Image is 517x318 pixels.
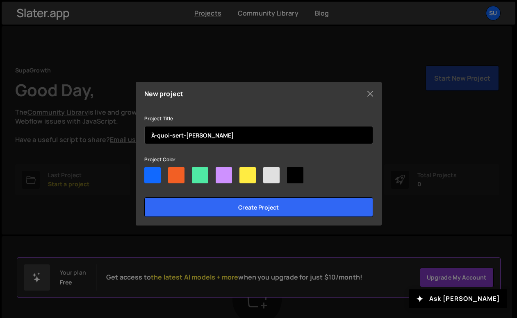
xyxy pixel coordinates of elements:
label: Project Color [144,156,176,164]
h5: New project [144,90,184,97]
label: Project Title [144,115,173,123]
input: Create project [144,197,373,217]
input: Project name [144,126,373,144]
button: Close [364,88,376,100]
button: Ask [PERSON_NAME] [409,289,507,308]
